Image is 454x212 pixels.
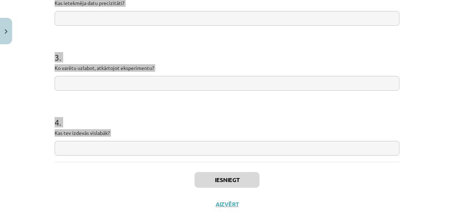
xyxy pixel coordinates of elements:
[195,172,259,188] button: Iesniegt
[55,129,399,137] p: Kas tev izdevās vislabāk?
[55,105,399,127] h1: 4 .
[55,64,399,72] p: Ko varētu uzlabot, atkārtojot eksperimentu?
[5,29,7,34] img: icon-close-lesson-0947bae3869378f0d4975bcd49f059093ad1ed9edebbc8119c70593378902aed.svg
[213,201,241,208] button: Aizvērt
[55,40,399,62] h1: 3 .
